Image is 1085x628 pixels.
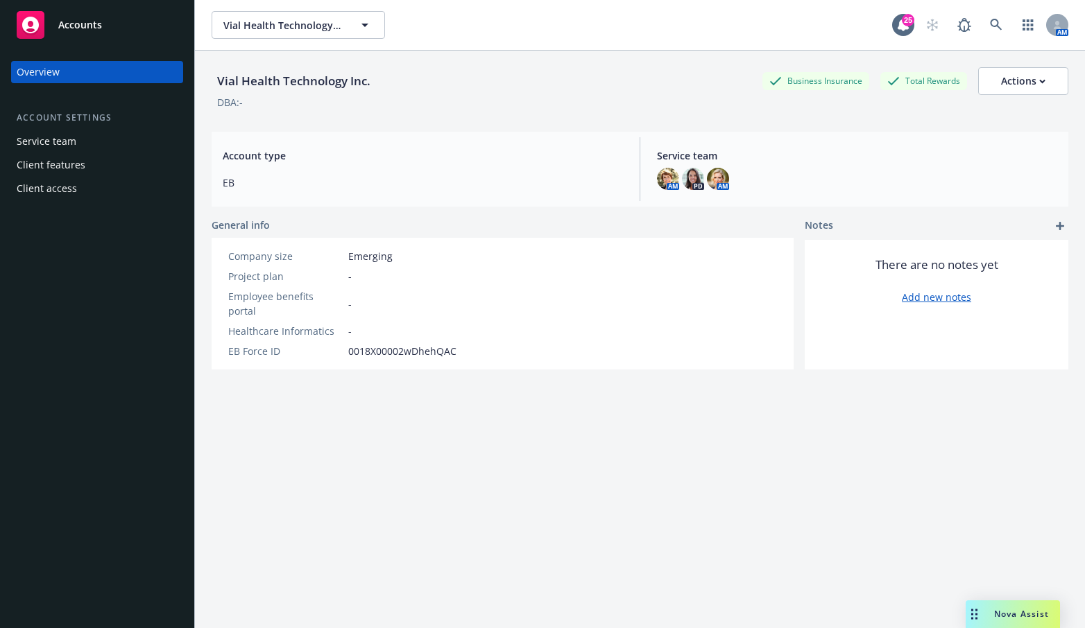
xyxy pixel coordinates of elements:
div: Overview [17,61,60,83]
span: EB [223,175,623,190]
div: Project plan [228,269,343,284]
span: Vial Health Technology Inc. [223,18,343,33]
div: Company size [228,249,343,263]
a: Start snowing [919,11,946,39]
div: Drag to move [966,600,983,628]
span: - [348,324,352,338]
span: Account type [223,148,623,163]
a: Client features [11,154,183,176]
span: Service team [657,148,1057,163]
div: Business Insurance [762,72,869,89]
div: Healthcare Informatics [228,324,343,338]
a: Search [982,11,1010,39]
div: Service team [17,130,76,152]
div: Actions [1001,68,1045,94]
div: Account settings [11,111,183,125]
span: - [348,297,352,311]
div: Employee benefits portal [228,289,343,318]
span: Emerging [348,249,393,263]
a: Client access [11,177,183,200]
span: 0018X00002wDhehQAC [348,344,456,358]
a: Add new notes [902,290,971,304]
img: photo [682,168,704,190]
div: Vial Health Technology Inc. [212,72,376,90]
a: Service team [11,130,183,152]
span: There are no notes yet [875,256,998,273]
span: - [348,269,352,284]
span: Accounts [58,19,102,30]
a: Switch app [1014,11,1042,39]
a: add [1052,218,1068,234]
a: Report a Bug [950,11,978,39]
img: photo [707,168,729,190]
div: 25 [902,14,914,26]
div: EB Force ID [228,344,343,358]
button: Vial Health Technology Inc. [212,11,385,39]
button: Actions [978,67,1068,95]
a: Accounts [11,6,183,44]
button: Nova Assist [966,600,1060,628]
div: Total Rewards [880,72,967,89]
span: General info [212,218,270,232]
span: Notes [805,218,833,234]
span: Nova Assist [994,608,1049,620]
div: Client access [17,177,77,200]
img: photo [657,168,679,190]
a: Overview [11,61,183,83]
div: Client features [17,154,85,176]
div: DBA: - [217,95,243,110]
